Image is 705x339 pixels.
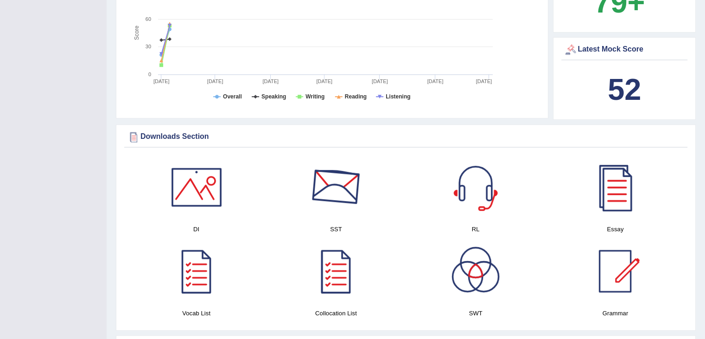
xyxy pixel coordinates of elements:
h4: Vocab List [131,308,261,318]
tspan: [DATE] [262,78,279,84]
text: 30 [146,44,151,49]
h4: SST [271,224,401,234]
tspan: Listening [386,93,410,100]
tspan: [DATE] [316,78,332,84]
tspan: Writing [305,93,324,100]
h4: DI [131,224,261,234]
h4: RL [411,224,541,234]
tspan: Speaking [261,93,286,100]
text: 0 [148,72,151,77]
div: Latest Mock Score [564,43,685,57]
tspan: Reading [345,93,367,100]
h4: Collocation List [271,308,401,318]
tspan: [DATE] [372,78,388,84]
tspan: Overall [223,93,242,100]
tspan: [DATE] [207,78,223,84]
tspan: Score [133,26,140,40]
tspan: [DATE] [427,78,444,84]
div: Downloads Section [127,130,685,144]
tspan: [DATE] [476,78,492,84]
h4: SWT [411,308,541,318]
text: 60 [146,16,151,22]
h4: Grammar [550,308,680,318]
b: 52 [608,72,641,106]
tspan: [DATE] [153,78,170,84]
h4: Essay [550,224,680,234]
